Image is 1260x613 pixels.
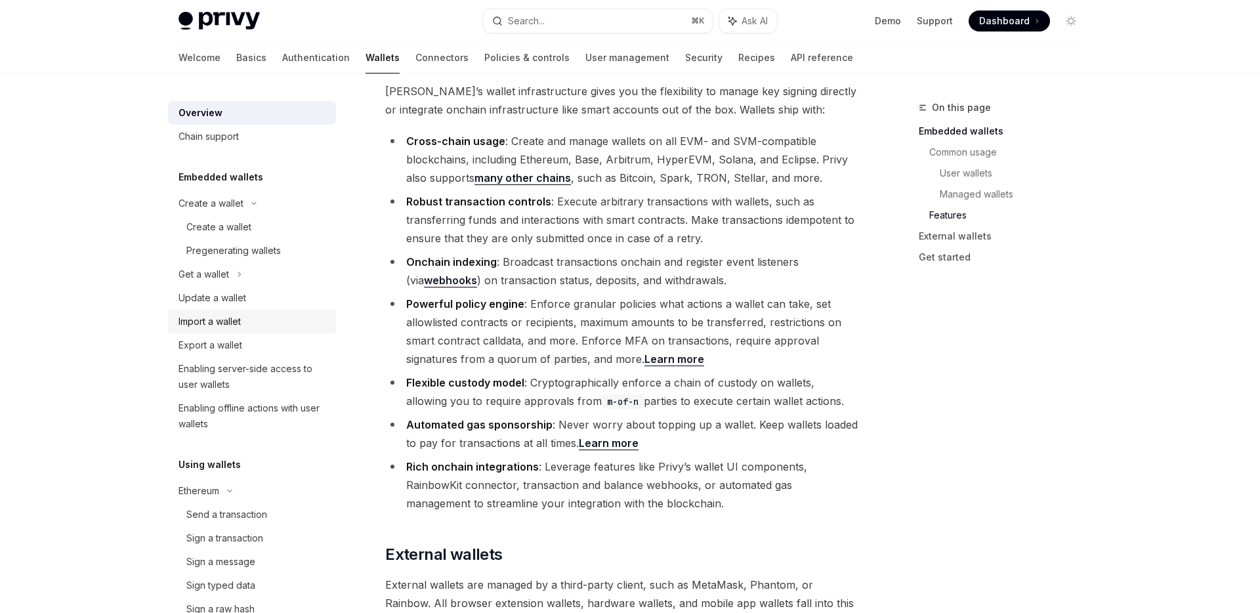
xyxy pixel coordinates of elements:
[969,11,1050,32] a: Dashboard
[406,255,497,268] strong: Onchain indexing
[385,295,858,368] li: : Enforce granular policies what actions a wallet can take, set allowlisted contracts or recipien...
[178,105,222,121] div: Overview
[385,253,858,289] li: : Broadcast transactions onchain and register event listeners (via ) on transaction status, depos...
[385,132,858,187] li: : Create and manage wallets on all EVM- and SVM-compatible blockchains, including Ethereum, Base,...
[691,16,705,26] span: ⌘ K
[579,436,639,450] a: Learn more
[366,42,400,74] a: Wallets
[178,314,241,329] div: Import a wallet
[585,42,669,74] a: User management
[406,460,539,473] strong: Rich onchain integrations
[168,333,336,357] a: Export a wallet
[929,142,1092,163] a: Common usage
[919,247,1092,268] a: Get started
[186,507,267,522] div: Send a transaction
[474,171,571,185] a: many other chains
[168,125,336,148] a: Chain support
[415,42,469,74] a: Connectors
[178,400,328,432] div: Enabling offline actions with user wallets
[178,457,241,473] h5: Using wallets
[178,290,246,306] div: Update a wallet
[385,415,858,452] li: : Never worry about topping up a wallet. Keep wallets loaded to pay for transactions at all times.
[178,129,239,144] div: Chain support
[424,274,477,287] a: webhooks
[186,578,255,593] div: Sign typed data
[742,14,768,28] span: Ask AI
[602,394,644,409] code: m-of-n
[168,574,336,597] a: Sign typed data
[508,13,545,29] div: Search...
[644,352,704,366] a: Learn more
[168,286,336,310] a: Update a wallet
[186,554,255,570] div: Sign a message
[168,396,336,436] a: Enabling offline actions with user wallets
[940,184,1092,205] a: Managed wallets
[940,163,1092,184] a: User wallets
[186,530,263,546] div: Sign a transaction
[168,550,336,574] a: Sign a message
[178,42,220,74] a: Welcome
[385,192,858,247] li: : Execute arbitrary transactions with wallets, such as transferring funds and interactions with s...
[484,42,570,74] a: Policies & controls
[186,243,281,259] div: Pregenerating wallets
[178,361,328,392] div: Enabling server-side access to user wallets
[178,12,260,30] img: light logo
[685,42,723,74] a: Security
[178,169,263,185] h5: Embedded wallets
[919,121,1092,142] a: Embedded wallets
[178,266,229,282] div: Get a wallet
[178,483,219,499] div: Ethereum
[168,526,336,550] a: Sign a transaction
[385,82,858,119] span: [PERSON_NAME]’s wallet infrastructure gives you the flexibility to manage key signing directly or...
[385,544,502,565] span: External wallets
[719,9,777,33] button: Ask AI
[483,9,713,33] button: Search...⌘K
[168,357,336,396] a: Enabling server-side access to user wallets
[979,14,1030,28] span: Dashboard
[919,226,1092,247] a: External wallets
[738,42,775,74] a: Recipes
[168,215,336,239] a: Create a wallet
[236,42,266,74] a: Basics
[282,42,350,74] a: Authentication
[168,101,336,125] a: Overview
[406,195,551,208] strong: Robust transaction controls
[178,337,242,353] div: Export a wallet
[385,373,858,410] li: : Cryptographically enforce a chain of custody on wallets, allowing you to require approvals from...
[168,310,336,333] a: Import a wallet
[791,42,853,74] a: API reference
[178,196,243,211] div: Create a wallet
[385,457,858,513] li: : Leverage features like Privy’s wallet UI components, RainbowKit connector, transaction and bala...
[406,376,524,389] strong: Flexible custody model
[168,239,336,263] a: Pregenerating wallets
[186,219,251,235] div: Create a wallet
[1060,11,1081,32] button: Toggle dark mode
[406,135,505,148] strong: Cross-chain usage
[929,205,1092,226] a: Features
[406,418,553,431] strong: Automated gas sponsorship
[875,14,901,28] a: Demo
[168,503,336,526] a: Send a transaction
[917,14,953,28] a: Support
[406,297,524,310] strong: Powerful policy engine
[932,100,991,116] span: On this page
